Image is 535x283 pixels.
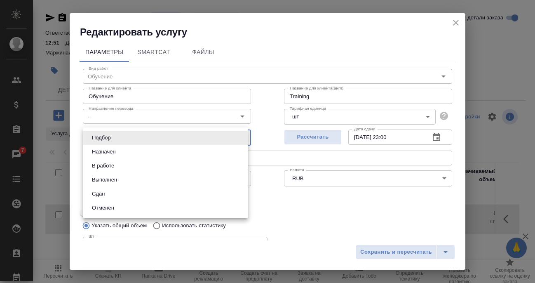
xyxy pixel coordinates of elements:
button: Подбор [89,133,113,142]
button: Отменен [89,203,117,212]
button: В работе [89,161,117,170]
button: Назначен [89,147,118,156]
button: Выполнен [89,175,120,184]
button: Сдан [89,189,107,198]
